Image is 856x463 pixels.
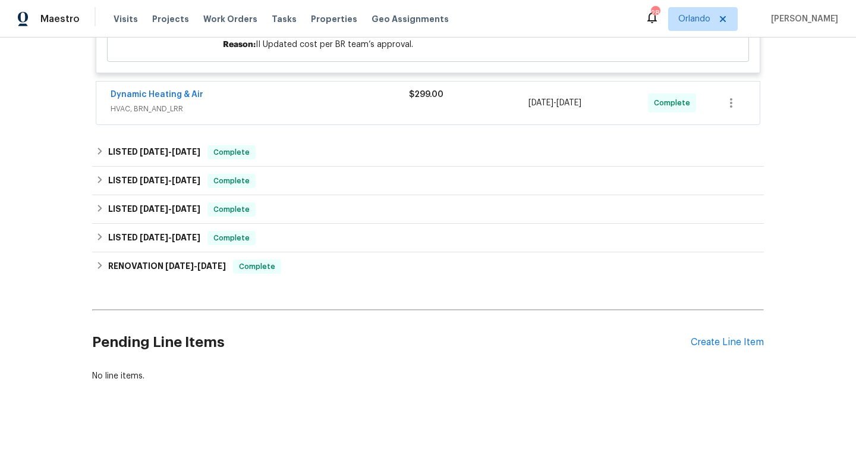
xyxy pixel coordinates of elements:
[691,337,764,348] div: Create Line Item
[40,13,80,25] span: Maestro
[108,202,200,217] h6: LISTED
[108,174,200,188] h6: LISTED
[92,138,764,167] div: LISTED [DATE]-[DATE]Complete
[203,13,257,25] span: Work Orders
[108,259,226,274] h6: RENOVATION
[114,13,138,25] span: Visits
[223,40,256,49] span: Reason:
[528,97,581,109] span: -
[256,40,413,49] span: II Updated cost per BR team’s approval.
[140,148,168,156] span: [DATE]
[766,13,838,25] span: [PERSON_NAME]
[311,13,357,25] span: Properties
[111,103,409,115] span: HVAC, BRN_AND_LRR
[409,90,443,99] span: $299.00
[209,232,254,244] span: Complete
[165,262,226,270] span: -
[108,231,200,245] h6: LISTED
[209,175,254,187] span: Complete
[651,7,659,19] div: 28
[92,224,764,252] div: LISTED [DATE]-[DATE]Complete
[209,204,254,215] span: Complete
[140,176,200,184] span: -
[172,176,200,184] span: [DATE]
[209,146,254,158] span: Complete
[140,205,200,213] span: -
[92,370,764,382] div: No line items.
[165,262,194,270] span: [DATE]
[172,148,200,156] span: [DATE]
[197,262,226,270] span: [DATE]
[111,90,203,99] a: Dynamic Heating & Air
[92,167,764,195] div: LISTED [DATE]-[DATE]Complete
[152,13,189,25] span: Projects
[92,315,691,370] h2: Pending Line Items
[172,205,200,213] span: [DATE]
[654,97,695,109] span: Complete
[140,233,200,242] span: -
[234,261,280,273] span: Complete
[372,13,449,25] span: Geo Assignments
[678,13,710,25] span: Orlando
[172,233,200,242] span: [DATE]
[92,195,764,224] div: LISTED [DATE]-[DATE]Complete
[528,99,553,107] span: [DATE]
[140,148,200,156] span: -
[272,15,297,23] span: Tasks
[556,99,581,107] span: [DATE]
[108,145,200,159] h6: LISTED
[140,233,168,242] span: [DATE]
[92,252,764,281] div: RENOVATION [DATE]-[DATE]Complete
[140,176,168,184] span: [DATE]
[140,205,168,213] span: [DATE]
